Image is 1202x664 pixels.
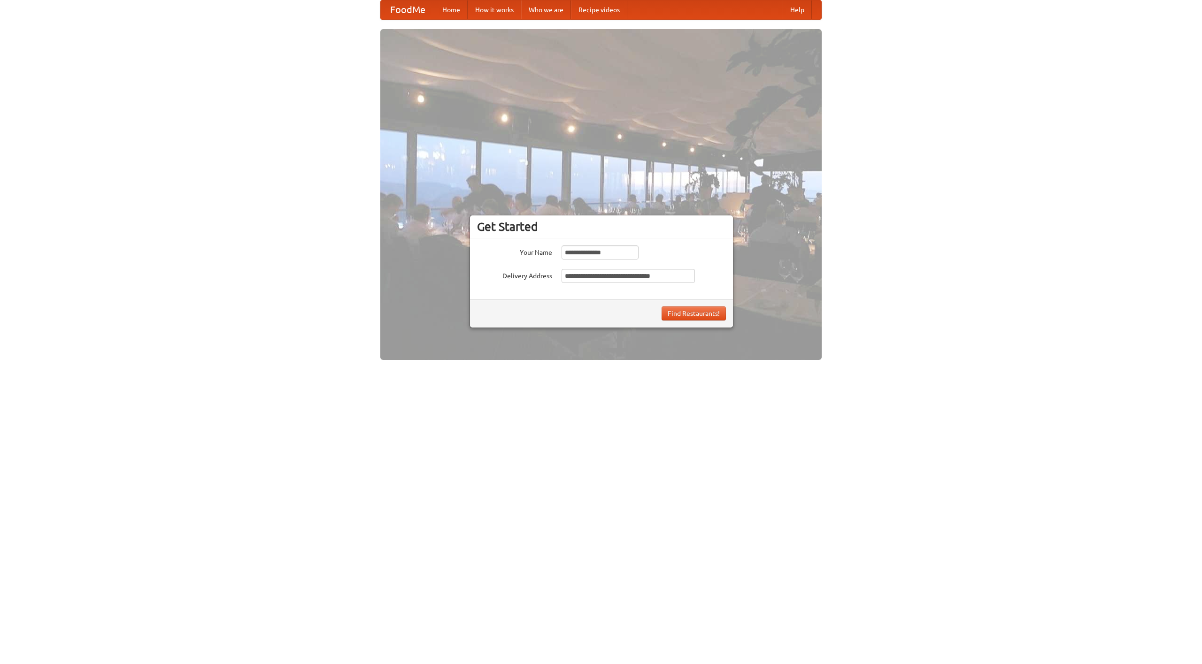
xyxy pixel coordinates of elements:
label: Your Name [477,245,552,257]
a: Home [435,0,468,19]
a: Recipe videos [571,0,627,19]
a: Help [783,0,812,19]
h3: Get Started [477,220,726,234]
a: How it works [468,0,521,19]
label: Delivery Address [477,269,552,281]
a: FoodMe [381,0,435,19]
a: Who we are [521,0,571,19]
button: Find Restaurants! [662,306,726,321]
